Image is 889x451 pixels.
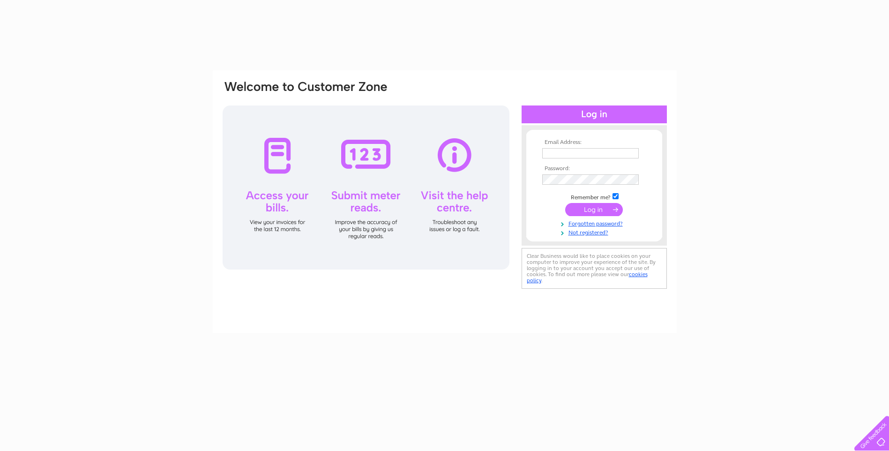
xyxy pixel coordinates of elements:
[540,192,649,201] td: Remember me?
[565,203,623,216] input: Submit
[540,165,649,172] th: Password:
[522,248,667,289] div: Clear Business would like to place cookies on your computer to improve your experience of the sit...
[542,218,649,227] a: Forgotten password?
[527,271,648,284] a: cookies policy
[542,227,649,236] a: Not registered?
[540,139,649,146] th: Email Address:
